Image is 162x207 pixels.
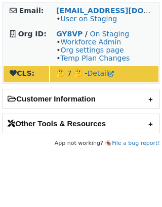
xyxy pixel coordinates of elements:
strong: CLS: [10,69,34,77]
a: User on Staging [60,15,117,23]
td: 🤔 7 🤔 - [50,66,158,82]
strong: Org ID: [18,30,47,38]
a: Workforce Admin [60,38,121,46]
h2: Other Tools & Resources [3,114,159,133]
h2: Customer Information [3,89,159,108]
a: File a bug report! [112,140,160,146]
strong: / [85,30,88,38]
a: Org settings page [60,46,124,54]
strong: Email: [19,7,44,15]
a: GY8VP [56,30,83,38]
span: • [56,15,117,23]
a: Temp Plan Changes [60,54,130,62]
a: Detail [88,69,114,77]
footer: App not working? 🪳 [2,138,160,148]
a: On Staging [90,30,129,38]
span: • • • [56,38,130,62]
